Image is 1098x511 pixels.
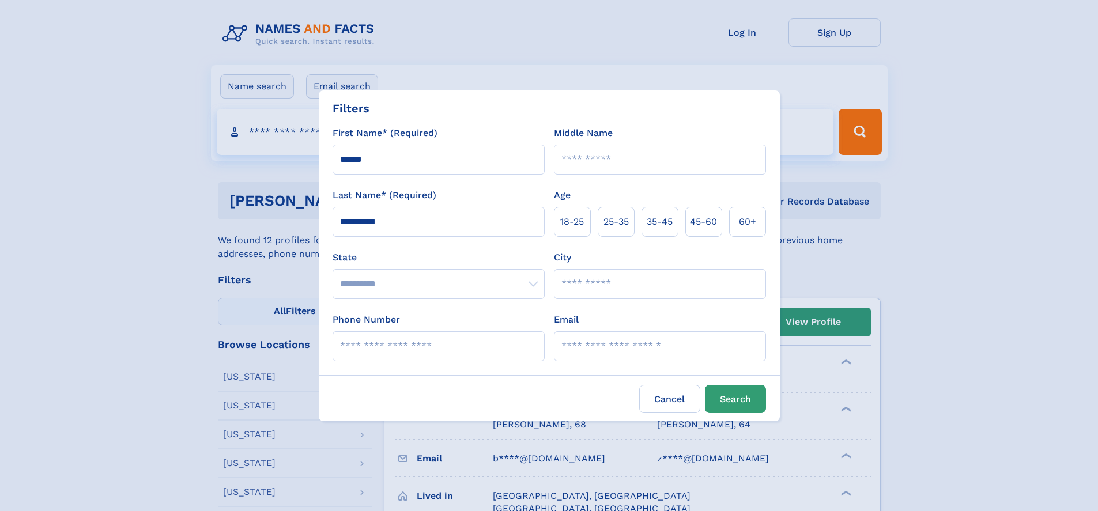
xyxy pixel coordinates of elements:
[333,188,436,202] label: Last Name* (Required)
[739,215,756,229] span: 60+
[554,188,571,202] label: Age
[333,126,437,140] label: First Name* (Required)
[554,251,571,264] label: City
[639,385,700,413] label: Cancel
[554,126,613,140] label: Middle Name
[705,385,766,413] button: Search
[603,215,629,229] span: 25‑35
[333,251,545,264] label: State
[560,215,584,229] span: 18‑25
[690,215,717,229] span: 45‑60
[554,313,579,327] label: Email
[333,100,369,117] div: Filters
[647,215,673,229] span: 35‑45
[333,313,400,327] label: Phone Number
